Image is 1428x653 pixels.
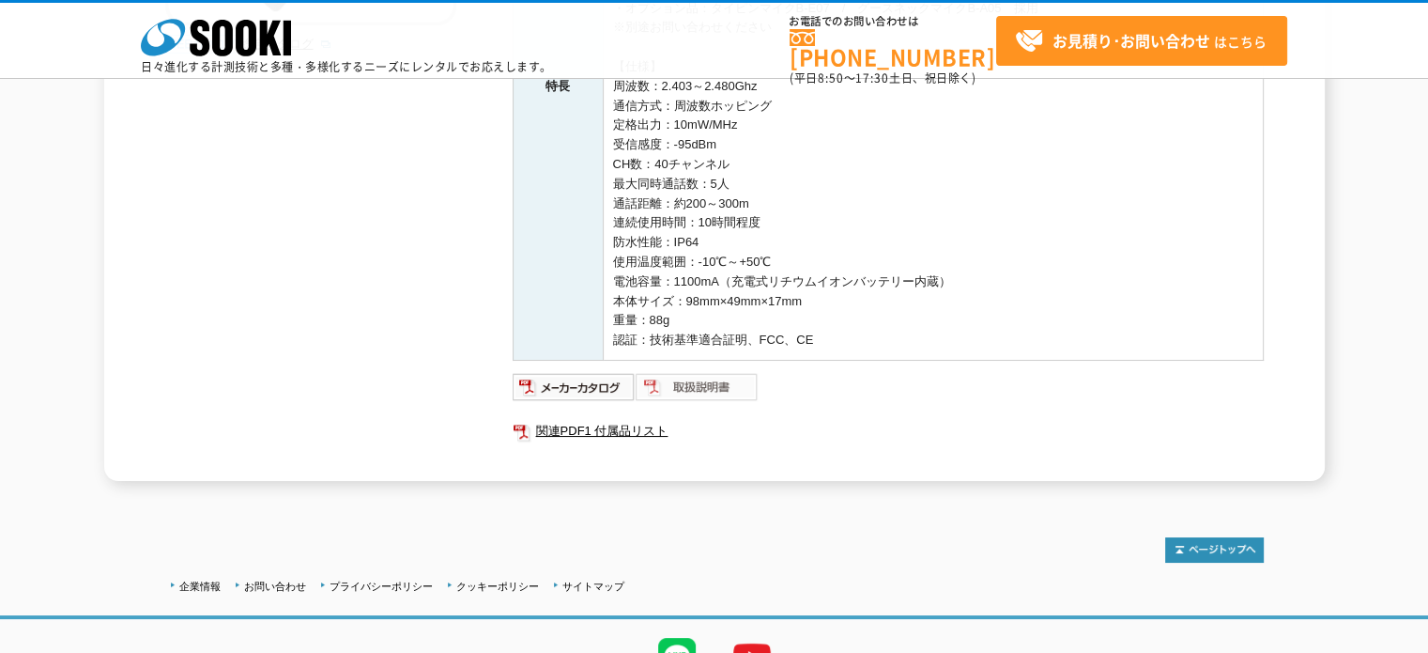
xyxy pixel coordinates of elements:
p: 日々進化する計測技術と多種・多様化するニーズにレンタルでお応えします。 [141,61,552,72]
a: 企業情報 [179,581,221,592]
a: プライバシーポリシー [330,581,433,592]
img: メーカーカタログ [513,372,636,402]
a: お問い合わせ [244,581,306,592]
span: 17:30 [855,70,889,86]
a: [PHONE_NUMBER] [790,29,996,68]
a: メーカーカタログ [513,384,636,398]
span: お電話でのお問い合わせは [790,16,996,27]
a: サイトマップ [562,581,624,592]
a: お見積り･お問い合わせはこちら [996,16,1287,66]
span: 8:50 [818,70,844,86]
img: トップページへ [1165,537,1264,563]
span: はこちら [1015,27,1267,55]
a: クッキーポリシー [456,581,539,592]
img: 取扱説明書 [636,372,759,402]
span: (平日 ～ 土日、祝日除く) [790,70,975,86]
a: 関連PDF1 付属品リスト [513,419,1264,443]
a: 取扱説明書 [636,384,759,398]
strong: お見積り･お問い合わせ [1052,29,1210,52]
